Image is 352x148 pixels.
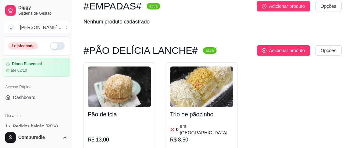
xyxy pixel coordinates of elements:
h4: Trio de pãozinho [170,110,233,119]
button: Compursdie [3,130,70,145]
button: Opções [315,45,342,56]
div: Acesso Rápido [3,82,70,92]
button: Pedidos balcão (PDV) [3,121,70,131]
span: plus-circle [262,48,267,53]
article: até 02/10 [11,68,27,73]
span: Pedidos balcão (PDV) [13,123,58,129]
button: Select a team [3,21,70,34]
a: Plano Essencialaté 02/10 [3,58,70,77]
article: 0 [176,126,179,133]
span: Adicionar produto [269,47,305,54]
button: Opções [315,1,342,11]
a: DiggySistema de Gestão [3,3,70,18]
div: Nenhum produto cadastrado [84,18,150,26]
button: Alterar Status [50,42,65,50]
span: J [8,24,15,31]
sup: ativa [203,47,216,54]
span: Compursdie [18,135,60,141]
h4: Pão delícia [88,110,151,119]
h3: #PÃO DELÍCIA LANCHE# [84,47,198,54]
img: product-image [170,67,233,107]
a: Dashboard [3,92,70,103]
span: Adicionar produto [269,3,305,10]
img: product-image [88,67,151,107]
span: Opções [321,47,336,54]
button: Adicionar produto [257,45,310,56]
div: Loja fechada [8,42,38,50]
button: Adicionar produto [257,1,310,11]
h3: #EMPADAS# [84,2,142,10]
div: R$ 13,00 [88,136,151,144]
span: Sistema de Gestão [18,11,68,16]
span: plus-circle [262,4,267,8]
div: [PERSON_NAME] ... [20,24,61,31]
span: Dashboard [13,94,36,101]
span: Opções [321,3,336,10]
div: R$ 8,50 [170,136,233,144]
article: Plano Essencial [12,62,42,67]
article: em [GEOGRAPHIC_DATA] [180,123,233,136]
div: Dia a dia [3,111,70,121]
span: Diggy [18,5,68,11]
sup: ativa [147,3,160,9]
